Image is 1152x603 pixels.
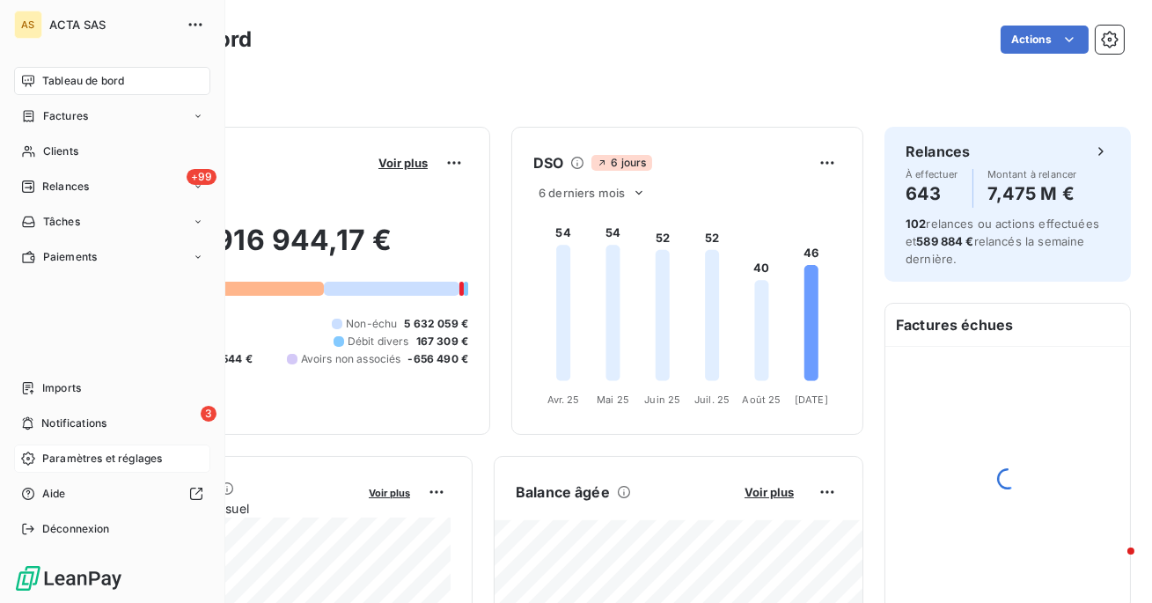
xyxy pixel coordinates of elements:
[739,484,799,500] button: Voir plus
[43,214,80,230] span: Tâches
[42,380,81,396] span: Imports
[14,480,210,508] a: Aide
[348,334,409,349] span: Débit divers
[301,351,401,367] span: Avoirs non associés
[906,180,958,208] h4: 643
[404,316,468,332] span: 5 632 059 €
[906,169,958,180] span: À effectuer
[742,393,781,406] tspan: Août 25
[795,393,828,406] tspan: [DATE]
[49,18,176,32] span: ACTA SAS
[43,249,97,265] span: Paiements
[516,482,610,503] h6: Balance âgée
[43,108,88,124] span: Factures
[885,304,1130,346] h6: Factures échues
[363,484,415,500] button: Voir plus
[14,564,123,592] img: Logo LeanPay
[591,155,651,171] span: 6 jours
[99,499,356,518] span: Chiffre d'affaires mensuel
[408,351,469,367] span: -656 490 €
[378,156,428,170] span: Voir plus
[99,223,468,276] h2: 10 916 944,17 €
[416,334,468,349] span: 167 309 €
[187,169,216,185] span: +99
[539,186,625,200] span: 6 derniers mois
[547,393,580,406] tspan: Avr. 25
[745,485,794,499] span: Voir plus
[597,393,629,406] tspan: Mai 25
[43,143,78,159] span: Clients
[916,234,973,248] span: 589 884 €
[1001,26,1089,54] button: Actions
[906,217,926,231] span: 102
[369,487,410,499] span: Voir plus
[41,415,106,431] span: Notifications
[533,152,563,173] h6: DSO
[906,217,1099,266] span: relances ou actions effectuées et relancés la semaine dernière.
[906,141,970,162] h6: Relances
[42,451,162,467] span: Paramètres et réglages
[987,180,1077,208] h4: 7,475 M €
[201,406,216,422] span: 3
[42,521,110,537] span: Déconnexion
[42,73,124,89] span: Tableau de bord
[42,179,89,195] span: Relances
[42,486,66,502] span: Aide
[644,393,680,406] tspan: Juin 25
[987,169,1077,180] span: Montant à relancer
[346,316,397,332] span: Non-échu
[14,11,42,39] div: AS
[1092,543,1134,585] iframe: Intercom live chat
[373,155,433,171] button: Voir plus
[694,393,730,406] tspan: Juil. 25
